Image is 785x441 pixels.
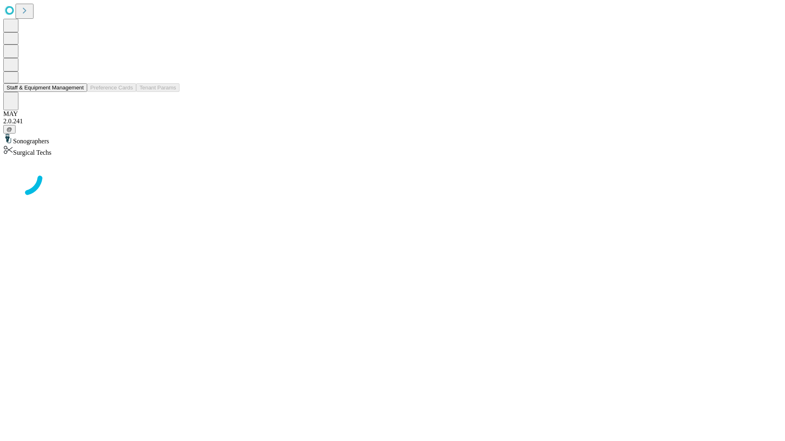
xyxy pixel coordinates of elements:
[3,125,16,134] button: @
[136,83,179,92] button: Tenant Params
[3,145,782,156] div: Surgical Techs
[3,118,782,125] div: 2.0.241
[3,134,782,145] div: Sonographers
[3,110,782,118] div: MAY
[7,126,12,132] span: @
[87,83,136,92] button: Preference Cards
[3,83,87,92] button: Staff & Equipment Management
